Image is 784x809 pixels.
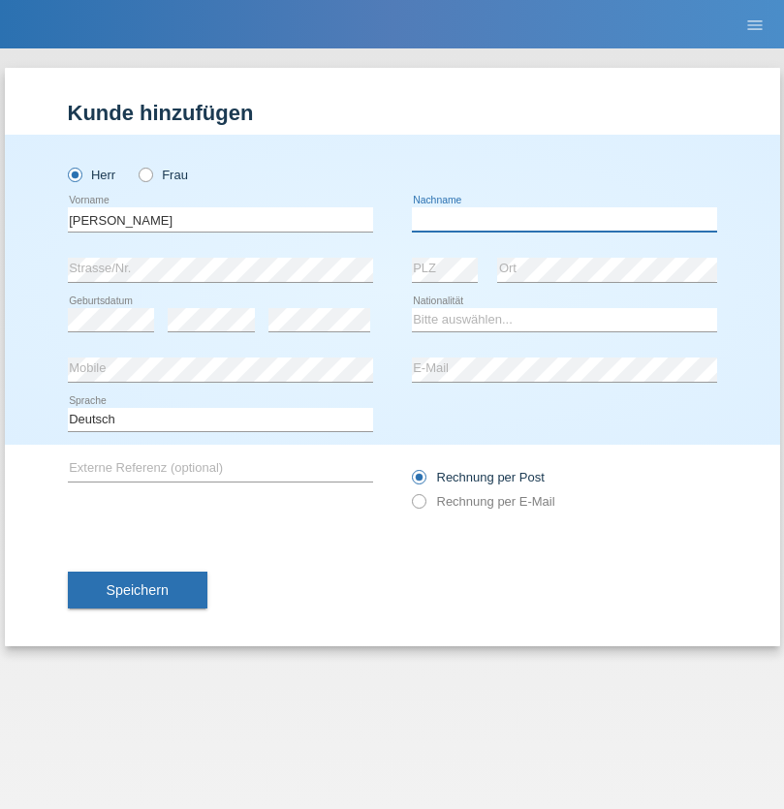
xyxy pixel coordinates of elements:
span: Speichern [107,582,169,598]
i: menu [745,16,765,35]
h1: Kunde hinzufügen [68,101,717,125]
label: Rechnung per Post [412,470,545,484]
input: Rechnung per Post [412,470,424,494]
label: Frau [139,168,188,182]
input: Frau [139,168,151,180]
label: Herr [68,168,116,182]
button: Speichern [68,572,207,608]
a: menu [736,18,774,30]
input: Rechnung per E-Mail [412,494,424,518]
label: Rechnung per E-Mail [412,494,555,509]
input: Herr [68,168,80,180]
